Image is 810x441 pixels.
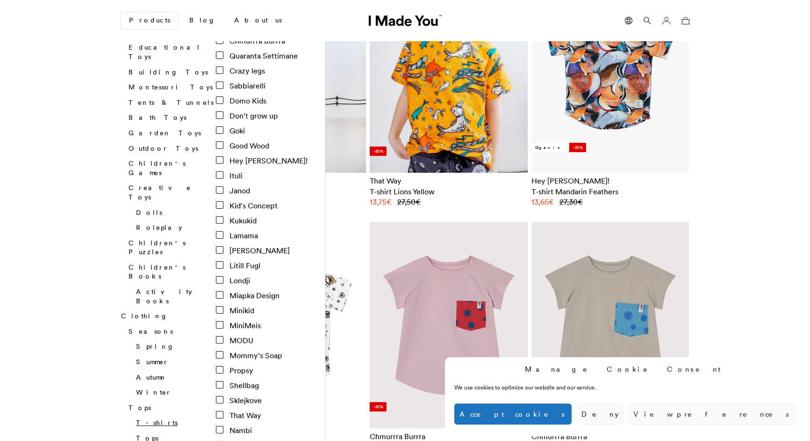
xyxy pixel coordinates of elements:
[370,197,392,206] bdi: 13,75
[569,143,586,152] li: -50%
[136,373,167,382] a: Autumn
[136,358,169,366] a: Summer
[216,396,223,404] input: Sklejkove
[129,263,186,281] a: Children's Books
[531,176,689,207] a: Hey [PERSON_NAME]! T-shirt Mandarin Feathers 27,30€ 13,65€
[129,98,214,107] a: Tents & Tunnels
[129,44,201,61] a: Educational Toys
[121,12,178,29] a: Products
[129,184,191,202] a: Creative Toys
[370,222,528,429] a: Pink T-shirt with polka dot pocket -50%
[216,156,223,164] input: Hey [PERSON_NAME]!
[531,222,689,429] a: Beige T-shirt with polka dot pocket -50%
[370,402,387,412] li: -50%
[227,13,289,29] a: About us
[216,200,278,211] label: Kid's Concept
[129,144,198,153] a: Outdoor Toys
[216,65,265,76] label: Crazy legs
[216,425,252,436] label: Nambi
[531,186,689,197] h2: T-shirt Mandarin Feathers
[129,239,186,257] a: Children's Puzzles
[216,275,251,286] label: Londji
[370,176,528,207] a: That Way T-shirt Lions Yellow 27,50€ 13,75€
[216,81,223,89] input: Sabbiarelli
[136,223,182,232] a: Roleplay
[216,380,259,391] label: Shellbag
[549,197,554,206] span: €
[454,383,657,392] div: We use cookies to optimize our website and our service.
[216,320,261,331] label: MiniMeis
[136,208,162,217] a: Dolls
[129,327,173,336] a: Seasons
[531,143,567,152] li: Organic
[216,305,255,316] label: Minikid
[216,141,223,149] input: Good Wood
[121,312,168,321] a: Clothing
[387,197,392,206] span: €
[182,13,223,29] a: Blog
[129,160,186,177] a: Children's Games
[216,140,270,151] label: Good Wood
[216,80,266,91] label: Sabbiarelli
[216,381,223,389] input: Shellbag
[129,404,151,412] a: Tops
[531,197,554,206] bdi: 13,65
[216,291,223,299] input: Miapka Design
[216,125,245,136] label: Goki
[370,222,528,429] img: Pink T-shirt with polka dot pocket
[216,290,280,301] label: Miapka Design
[216,246,223,254] input: [PERSON_NAME]
[136,287,192,305] a: Activity Books
[216,395,262,406] label: Sklejkove
[397,197,421,206] bdi: 27,50
[216,51,223,59] input: Quaranta Settimane
[216,95,267,106] label: Domo Kids
[216,245,290,256] label: [PERSON_NAME]
[216,96,223,104] input: Domo Kids
[216,186,223,194] input: Janod
[216,411,223,419] input: That Way
[216,351,223,359] input: Mommy's Soap
[216,215,257,226] label: Kukukid
[136,343,174,351] a: Spring
[136,419,178,427] a: T-shirts
[216,276,223,284] input: Londji
[216,110,279,121] label: Don't grow up
[531,176,689,186] div: Hey [PERSON_NAME]!
[525,364,725,374] div: Manage Cookie Consent
[628,404,796,425] button: View preferences
[216,155,308,166] label: Hey [PERSON_NAME]!
[216,410,262,421] label: That Way
[559,197,583,206] bdi: 27,30
[416,197,421,206] span: €
[216,365,254,376] label: Propsy
[216,66,223,74] input: Crazy legs
[216,185,251,196] label: Janod
[370,147,387,156] li: -50%
[129,83,213,92] a: Montessori Toys
[216,111,223,119] input: Don't grow up
[370,176,528,186] div: That Way
[129,68,208,76] a: Building Toys
[216,50,298,61] label: Quaranta Settimane
[129,129,201,137] a: Garden Toys
[216,230,258,241] label: Lamama
[578,197,583,206] span: €
[216,260,261,271] label: Litill Fugl
[129,114,186,122] a: Bath Toys
[576,404,624,425] button: Deny
[216,170,243,181] label: Ituli
[216,350,283,361] label: Mommy's Soap
[216,306,223,314] input: Minikid
[216,231,223,239] input: Lamama
[216,171,223,179] input: Ituli
[216,336,223,344] input: MODU
[531,222,689,429] img: Beige T-shirt with polka dot pocket
[136,389,172,397] a: Winter
[216,335,254,346] label: MODU
[216,426,223,434] input: Nambi
[216,201,223,209] input: Kid's Concept
[216,126,223,134] input: Goki
[216,321,223,329] input: MiniMeis
[370,186,528,197] h2: T-shirt Lions Yellow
